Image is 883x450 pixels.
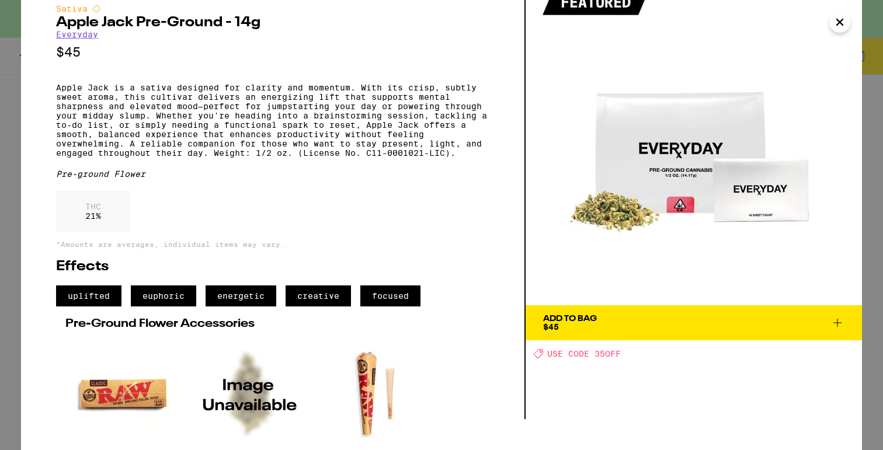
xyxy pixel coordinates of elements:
[65,318,480,330] h2: Pre-Ground Flower Accessories
[543,315,597,323] div: Add To Bag
[56,45,489,60] p: $45
[7,8,84,18] span: Hi. Need any help?
[131,285,196,306] span: euphoric
[547,349,621,358] span: USE CODE 35OFF
[526,305,862,340] button: Add To Bag$45
[543,322,559,332] span: $45
[56,285,121,306] span: uplifted
[56,16,489,30] h2: Apple Jack Pre-Ground - 14g
[360,285,420,306] span: focused
[286,285,351,306] span: creative
[56,190,130,232] div: 21 %
[206,285,276,306] span: energetic
[829,12,850,33] button: Close
[56,260,489,274] h2: Effects
[56,240,489,248] p: *Amounts are averages, individual items may vary.
[56,169,489,179] div: Pre-ground Flower
[56,83,489,158] p: Apple Jack is a sativa designed for clarity and momentum. With its crisp, subtly sweet aroma, thi...
[85,202,101,211] p: THC
[56,4,489,13] div: Sativa
[56,30,98,39] a: Everyday
[92,4,101,13] img: sativaColor.svg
